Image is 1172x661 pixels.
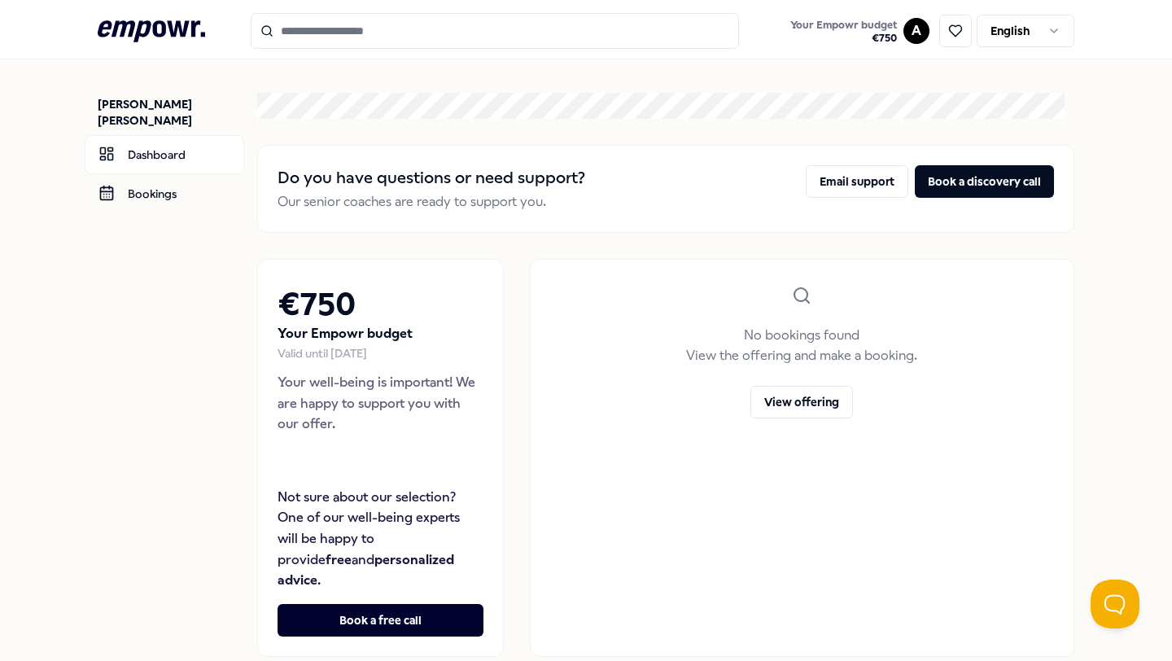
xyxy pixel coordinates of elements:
[806,165,908,198] button: Email support
[790,19,897,32] span: Your Empowr budget
[278,344,483,362] div: Valid until [DATE]
[278,165,585,191] h2: Do you have questions or need support?
[278,487,483,591] p: Not sure about our selection? One of our well-being experts will be happy to provide and .
[98,96,244,129] p: [PERSON_NAME] [PERSON_NAME]
[251,13,739,49] input: Search for products, categories or subcategories
[278,191,585,212] p: Our senior coaches are ready to support you.
[278,604,483,637] button: Book a free call
[915,165,1054,198] button: Book a discovery call
[278,372,483,435] p: Your well-being is important! We are happy to support you with our offer.
[278,323,483,344] p: Your Empowr budget
[326,552,352,567] strong: free
[85,174,244,213] a: Bookings
[278,279,483,330] h2: € 750
[806,165,908,212] a: Email support
[85,135,244,174] a: Dashboard
[686,325,917,366] p: No bookings found View the offering and make a booking.
[750,386,853,418] button: View offering
[790,32,897,45] span: € 750
[1091,580,1139,628] iframe: Help Scout Beacon - Open
[787,15,900,48] button: Your Empowr budget€750
[903,18,929,44] button: A
[784,14,903,48] a: Your Empowr budget€750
